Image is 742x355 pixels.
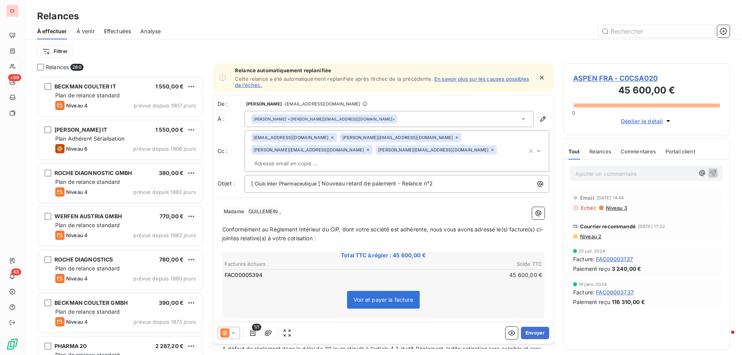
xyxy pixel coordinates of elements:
span: De : [218,100,245,108]
span: Plan de relance standard [55,308,120,315]
span: 1 550,00 € [155,83,184,90]
span: Objet : [218,180,235,187]
span: FAC00003737 [596,288,634,296]
span: FAC00003137 [596,255,633,263]
span: Relances [46,63,69,71]
div: <[PERSON_NAME][EMAIL_ADDRESS][DOMAIN_NAME]> [254,116,395,122]
span: 2 287,20 € [155,343,184,349]
span: PHARMA 20 [54,343,87,349]
span: ] Nouveau retard de paiement - Relance n°2 [318,180,433,187]
label: Cc : [218,147,245,155]
button: Envoyer [521,327,549,339]
span: prévue depuis 1882 jours [133,232,196,238]
span: BECKMAN COULTER GMBH [54,299,128,306]
img: Logo LeanPay [6,338,19,350]
h3: 45 600,00 € [573,83,720,99]
span: À effectuer [37,27,67,35]
span: FAC00005394 [225,271,263,279]
span: Echec [581,205,597,211]
span: ROCHE DIAGNOSTICS [54,256,113,263]
td: 45 600,00 € [384,271,543,279]
span: 380,00 € [159,170,184,176]
span: [PERSON_NAME][EMAIL_ADDRESS][DOMAIN_NAME] [342,135,453,140]
span: Voir et payer la facture [354,296,413,303]
span: 770,00 € [160,213,184,219]
th: Solde TTC [384,260,543,268]
span: GUILLEMEIN [247,207,279,216]
div: grid [37,76,203,355]
input: Adresse email en copie ... [251,158,340,169]
span: 1/1 [252,324,261,331]
span: [DATE] 14:44 [597,195,624,200]
span: Paiement reçu [573,298,610,306]
span: - [EMAIL_ADDRESS][DOMAIN_NAME] [283,102,360,106]
label: À : [218,115,245,123]
span: Niveau 4 [66,319,88,325]
span: Facture : [573,255,594,263]
span: Niveau 4 [66,102,88,109]
span: Relance automatiquement replanifiée [235,67,533,73]
span: Madame [223,207,245,216]
span: prévue depuis 1907 jours [134,102,196,109]
h3: Relances [37,9,79,23]
span: Plan de relance standard [55,92,120,99]
span: 1 550,00 € [155,126,184,133]
span: Niveau 3 [605,205,627,211]
span: [PERSON_NAME][EMAIL_ADDRESS][DOMAIN_NAME] [378,148,488,152]
span: Commentaires [621,148,656,155]
span: Club Inter Pharmaceutique [254,180,318,189]
span: Niveau 6 [66,146,87,152]
iframe: Intercom live chat [716,329,734,347]
span: [PERSON_NAME] IT [54,126,107,133]
span: Email [580,195,594,201]
span: 390,00 € [159,299,184,306]
span: [DATE] 17:32 [638,224,665,229]
span: prévue depuis 1880 jours [133,275,196,282]
span: Effectuées [104,27,131,35]
button: Filtrer [37,45,73,58]
span: Tout [568,148,580,155]
span: 19 janv. 2024 [579,282,607,287]
span: À venir [77,27,95,35]
span: Niveau 4 [66,189,88,195]
input: Rechercher [598,25,714,37]
span: 0 [572,110,575,116]
span: prévue depuis 1882 jours [133,189,196,195]
span: BECKMAN COULTER IT [54,83,116,90]
span: , [279,208,281,214]
button: Déplier le détail [619,117,675,126]
span: Paiement reçu [573,265,610,273]
span: Total TTC à régler : 45 600,00 € [223,251,543,259]
span: 760,00 € [159,256,184,263]
span: [PERSON_NAME][EMAIL_ADDRESS][DOMAIN_NAME] [254,148,364,152]
span: Plan de relance standard [55,222,120,228]
span: Plan Adhérent Sérialisation [55,135,124,142]
span: Relances [589,148,611,155]
div: CI [6,5,19,17]
span: Niveau 4 [66,232,88,238]
span: Niveau 2 [579,233,601,239]
span: 48 [11,268,21,275]
span: Courrier recommandé [580,223,636,229]
span: 116 310,00 € [612,298,645,306]
span: WERFEN AUSTRIA GMBH [54,213,122,219]
span: Niveau 4 [66,275,88,282]
span: Plan de relance standard [55,178,120,185]
span: 3 240,00 € [612,265,642,273]
a: En savoir plus sur les causes possibles de l’échec. [235,76,529,88]
span: Plan de relance standard [55,265,120,272]
span: 280 [70,64,83,71]
span: Conformément au Règlement Intérieur du CIP, dont votre société est adhérente, nous vous avons adr... [222,226,543,241]
span: 25 juil. 2024 [579,249,605,253]
span: Facture : [573,288,594,296]
span: prévue depuis 1873 jours [134,319,196,325]
th: Factures échues [224,260,383,268]
span: +99 [8,74,21,81]
span: [PERSON_NAME] [254,116,286,122]
span: Cette relance a été automatiquement replanifiée après l’échec de la précédente. [235,76,433,82]
span: [EMAIL_ADDRESS][DOMAIN_NAME] [254,135,328,140]
span: ASPEN FRA - C0CSA020 [573,73,720,83]
span: ROCHE DIAGNNOSTIC GMBH [54,170,132,176]
span: Analyse [140,27,161,35]
span: Portail client [665,148,695,155]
